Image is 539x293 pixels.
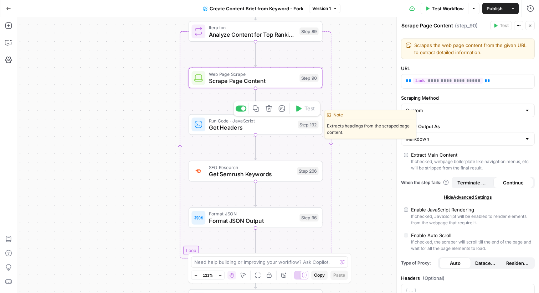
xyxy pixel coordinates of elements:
[189,161,323,181] div: SEO ResearchGet Semrush KeywordsStep 206
[311,271,328,280] button: Copy
[189,207,323,228] div: Format JSONFormat JSON OutputStep 96
[432,5,464,12] span: Test Workflow
[411,239,532,252] div: If checked, the scraper will scroll till the end of the page and wait for all the page elements t...
[189,68,323,88] div: Web Page ScrapeScrape Page ContentStep 90
[203,272,213,278] span: 121%
[299,214,318,221] div: Step 96
[455,22,478,29] span: ( step_90 )
[406,107,522,114] input: Custom
[254,42,257,67] g: Edge from step_89 to step_90
[503,179,524,186] span: Continue
[189,21,323,42] div: LoopIterationAnalyze Content for Top Ranking PagesStep 89
[482,3,507,14] button: Publish
[209,216,296,225] span: Format JSON Output
[298,121,318,129] div: Step 192
[325,120,416,138] span: Extracts headings from the scraped page content.
[411,206,474,213] div: Enable JavaScript Rendering
[189,114,323,135] div: Run Code · JavaScriptGet HeadersStep 192Test
[209,170,293,178] span: Get Semrush Keywords
[423,274,445,282] span: (Optional)
[475,260,498,267] span: Datacenter
[309,4,340,13] button: Version 1
[401,260,435,266] span: Type of Proxy:
[209,210,296,217] span: Format JSON
[304,105,315,113] span: Test
[209,123,294,132] span: Get Headers
[506,260,529,267] span: Residential
[404,153,408,157] input: Extract Main ContentIf checked, webpage boilerplate like navigation menus, etc will be stripped f...
[487,5,503,12] span: Publish
[314,272,325,278] span: Copy
[450,260,461,267] span: Auto
[414,42,530,56] textarea: Scrapes the web page content from the given URL to extract detailed information.
[209,117,294,124] span: Run Code · JavaScript
[406,135,522,142] input: Markdown
[401,94,535,101] label: Scraping Method
[209,164,293,171] span: SEO Research
[401,123,535,130] label: Render Output As
[500,22,509,29] span: Test
[421,3,468,14] button: Test Workflow
[254,263,257,288] g: Edge from step_89-iteration-end to step_212
[297,167,319,175] div: Step 206
[401,274,535,282] label: Headers
[299,27,318,35] div: Step 89
[401,65,535,72] label: URL
[209,77,296,85] span: Scrape Page Content
[411,151,457,158] div: Extract Main Content
[209,24,296,31] span: Iteration
[401,22,453,29] textarea: Scrape Page Content
[411,158,532,171] div: If checked, webpage boilerplate like navigation menus, etc will be stripped from the final result.
[471,257,502,269] button: Datacenter
[401,179,449,186] a: When the step fails:
[444,194,492,200] span: Hide Advanced Settings
[404,208,408,212] input: Enable JavaScript RenderingIf checked, JavaScript will be enabled to render elements from the web...
[411,232,451,239] div: Enable Auto Scroll
[291,103,318,114] button: Test
[453,177,493,188] button: Terminate Workflow
[330,271,348,280] button: Paste
[299,74,318,82] div: Step 90
[502,257,533,269] button: Residential
[199,3,308,14] button: Create Content Brief from Keyword - Fork
[194,167,203,175] img: ey5lt04xp3nqzrimtu8q5fsyor3u
[457,179,489,186] span: Terminate Workflow
[333,272,345,278] span: Paste
[254,135,257,160] g: Edge from step_192 to step_206
[404,233,408,237] input: Enable Auto ScrollIf checked, the scraper will scroll till the end of the page and wait for all t...
[209,70,296,77] span: Web Page Scrape
[325,110,416,120] div: Note
[209,30,296,38] span: Analyze Content for Top Ranking Pages
[490,21,512,30] button: Test
[411,213,532,226] div: If checked, JavaScript will be enabled to render elements from the webpage that require it.
[254,182,257,206] g: Edge from step_206 to step_96
[210,5,303,12] span: Create Content Brief from Keyword - Fork
[312,5,331,12] span: Version 1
